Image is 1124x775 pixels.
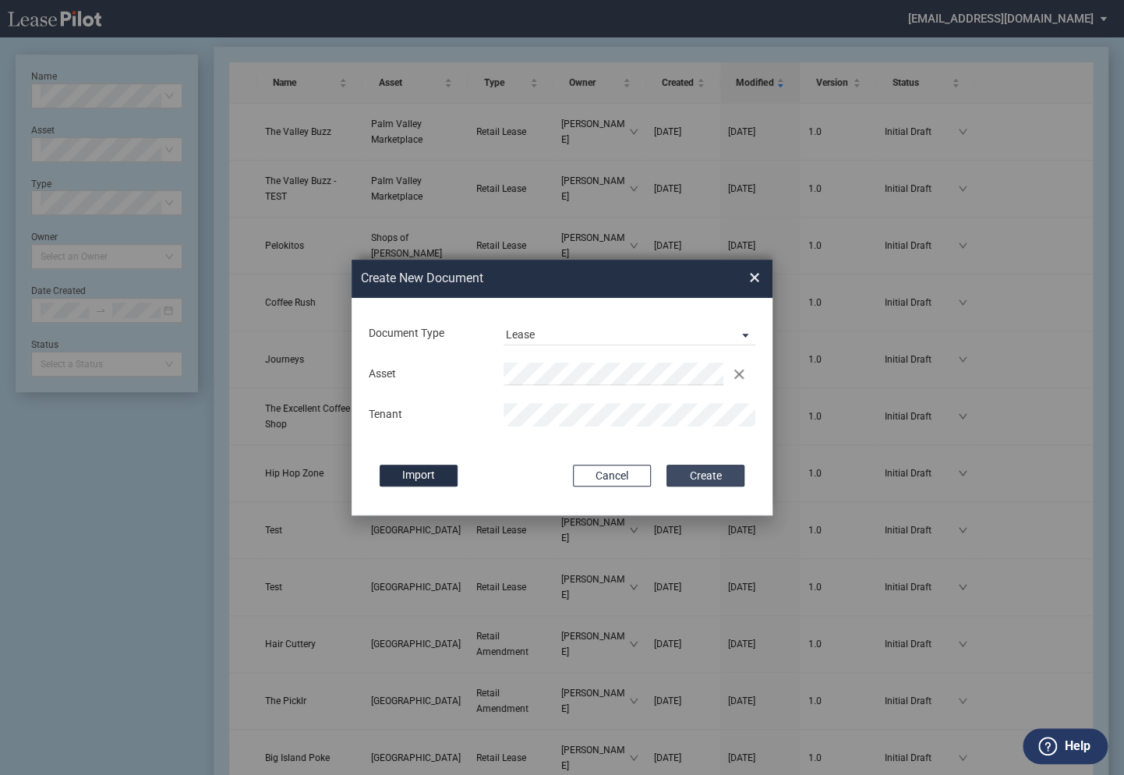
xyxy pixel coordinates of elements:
md-dialog: Create New ... [352,260,772,515]
button: Create [666,465,744,487]
div: Lease [505,328,534,341]
h2: Create New Document [361,270,693,287]
md-select: Document Type: Lease [504,322,755,345]
div: Asset [359,366,494,382]
label: Help [1064,736,1090,756]
div: Tenant [359,407,494,423]
label: Import [380,465,458,487]
span: × [749,266,760,291]
button: Cancel [573,465,651,487]
div: Document Type [359,326,494,341]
